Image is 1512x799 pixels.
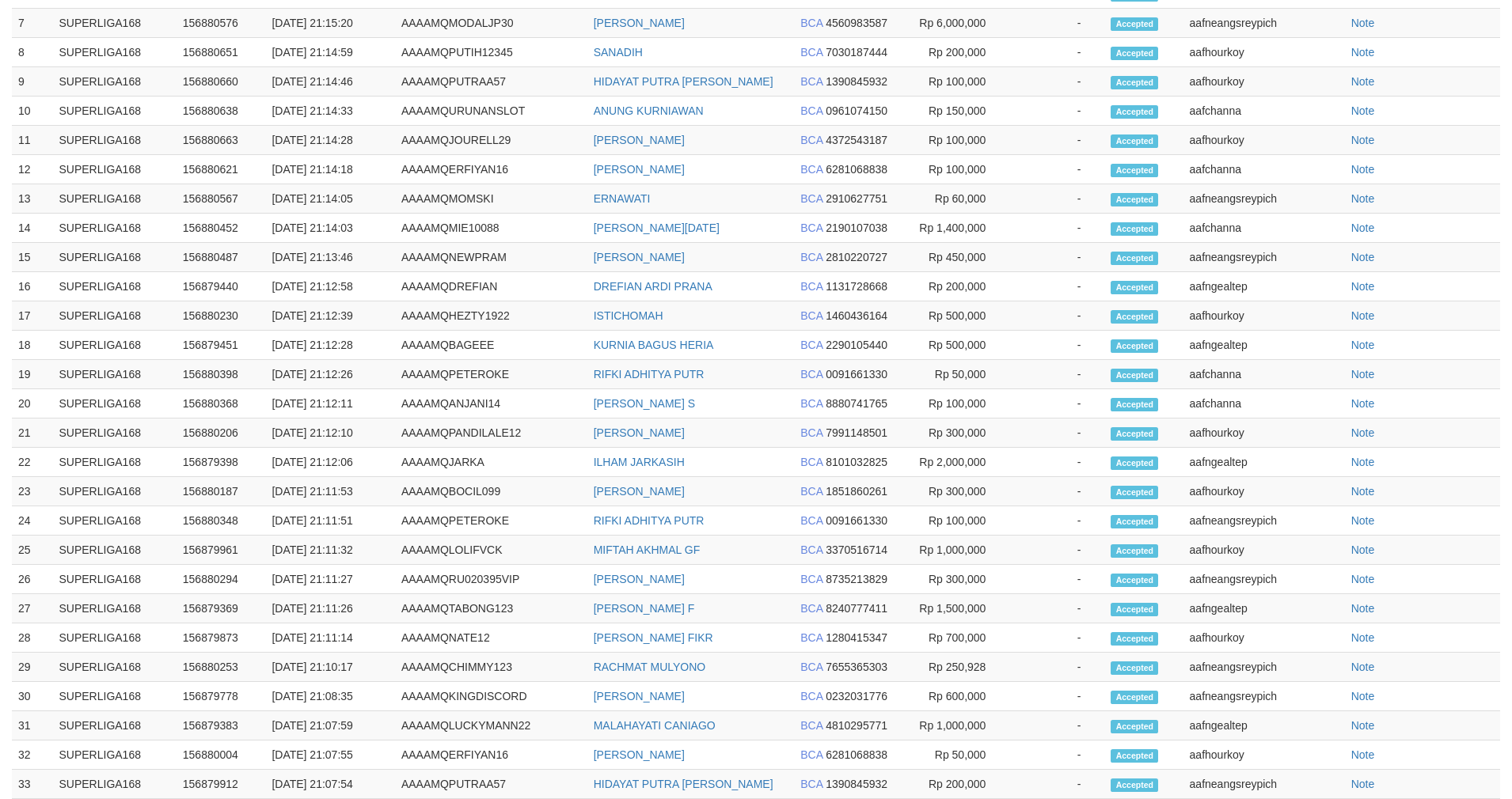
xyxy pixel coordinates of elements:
td: [DATE] 21:12:06 [265,448,395,477]
a: SANADIH [594,46,643,59]
td: Rp 300,000 [898,565,1009,594]
span: BCA [800,222,822,234]
a: MALAHAYATI CANIAGO [594,719,716,732]
td: AAAAMQLOLIFVCK [395,536,587,565]
span: 7030187444 [826,46,887,59]
span: 8735213829 [826,573,887,585]
td: - [1009,360,1104,389]
span: Accepted [1111,47,1158,60]
td: Rp 1,400,000 [898,214,1009,243]
td: AAAAMQPANDILALE12 [395,418,587,448]
td: - [1009,594,1104,623]
a: Note [1351,280,1375,293]
span: BCA [800,75,822,88]
a: [PERSON_NAME] FIKR [594,631,713,644]
span: Accepted [1111,339,1158,353]
span: BCA [800,46,822,59]
span: Accepted [1111,515,1158,528]
td: - [1009,389,1104,418]
a: Note [1351,631,1375,644]
td: Rp 500,000 [898,331,1009,360]
a: Note [1351,163,1375,176]
span: Accepted [1111,544,1158,558]
td: AAAAMQANJANI14 [395,389,587,418]
td: AAAAMQERFIYAN16 [395,155,587,184]
td: aafneangsreypich [1183,184,1345,214]
td: [DATE] 21:14:03 [265,214,395,243]
td: 15 [12,243,52,272]
td: SUPERLIGA168 [52,653,176,682]
a: [PERSON_NAME] [594,485,685,498]
td: Rp 300,000 [898,418,1009,448]
span: BCA [800,134,822,146]
td: aafhourkoy [1183,67,1345,97]
td: 10 [12,97,52,126]
span: 0961074150 [826,104,887,117]
td: 156879873 [177,623,266,653]
td: AAAAMQBAGEEE [395,331,587,360]
span: Accepted [1111,603,1158,616]
span: Accepted [1111,134,1158,148]
td: - [1009,155,1104,184]
td: 156880651 [177,38,266,67]
td: [DATE] 21:11:26 [265,594,395,623]
span: 1460436164 [826,309,887,322]
a: Note [1351,222,1375,234]
td: Rp 100,000 [898,155,1009,184]
td: 20 [12,389,52,418]
td: 18 [12,331,52,360]
a: Note [1351,104,1375,117]
td: AAAAMQMODALJP30 [395,9,587,38]
td: 19 [12,360,52,389]
td: [DATE] 21:12:58 [265,272,395,301]
a: Note [1351,485,1375,498]
td: aafchanna [1183,97,1345,126]
td: [DATE] 21:11:14 [265,623,395,653]
td: AAAAMQPETEROKE [395,506,587,536]
a: Note [1351,397,1375,410]
a: [PERSON_NAME] F [594,602,695,615]
td: AAAAMQHEZTY1922 [395,301,587,331]
span: BCA [800,602,822,615]
td: 156879398 [177,448,266,477]
td: SUPERLIGA168 [52,536,176,565]
td: Rp 2,000,000 [898,448,1009,477]
td: AAAAMQURUNANSLOT [395,97,587,126]
span: Accepted [1111,398,1158,411]
td: 156880253 [177,653,266,682]
td: 22 [12,448,52,477]
td: [DATE] 21:11:32 [265,536,395,565]
td: 28 [12,623,52,653]
a: [PERSON_NAME][DATE] [594,222,720,234]
td: Rp 150,000 [898,97,1009,126]
td: [DATE] 21:11:27 [265,565,395,594]
span: 4372543187 [826,134,887,146]
td: aafneangsreypich [1183,506,1345,536]
td: 156880638 [177,97,266,126]
a: ISTICHOMAH [594,309,663,322]
td: [DATE] 21:14:18 [265,155,395,184]
td: - [1009,506,1104,536]
a: [PERSON_NAME] [594,426,685,439]
a: ERNAWATI [594,192,651,205]
td: SUPERLIGA168 [52,389,176,418]
td: 12 [12,155,52,184]
td: aafngealtep [1183,331,1345,360]
td: 27 [12,594,52,623]
a: Note [1351,134,1375,146]
td: AAAAMQDREFIAN [395,272,587,301]
td: Rp 100,000 [898,506,1009,536]
td: AAAAMQJOURELL29 [395,126,587,155]
td: 156880368 [177,389,266,418]
a: Note [1351,368,1375,381]
span: 0091661330 [826,514,887,527]
span: BCA [800,514,822,527]
td: - [1009,536,1104,565]
td: aafhourkoy [1183,418,1345,448]
td: AAAAMQPUTRAA57 [395,67,587,97]
td: 13 [12,184,52,214]
td: SUPERLIGA168 [52,126,176,155]
td: Rp 300,000 [898,477,1009,506]
td: AAAAMQRU020395VIP [395,565,587,594]
span: BCA [800,251,822,263]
